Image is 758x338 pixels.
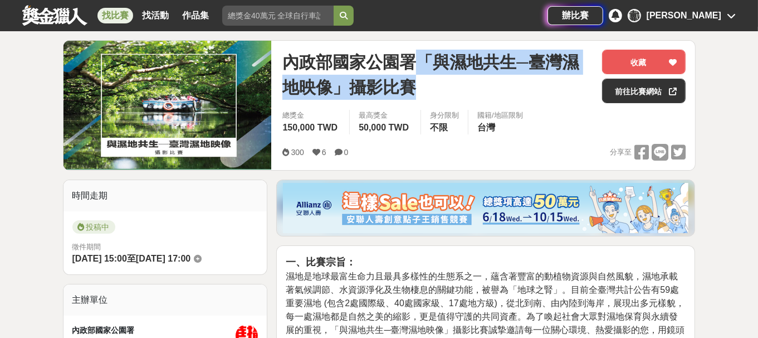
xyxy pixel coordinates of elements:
[647,9,721,22] div: [PERSON_NAME]
[72,254,127,263] span: [DATE] 15:00
[72,325,236,336] div: 內政部國家公園署
[286,257,356,268] strong: 一、比賽宗旨：
[282,50,593,100] span: 內政部國家公園署「與濕地共生─臺灣濕地映像」攝影比賽
[63,41,272,170] img: Cover Image
[602,79,686,103] a: 前往比賽網站
[222,6,334,26] input: 總獎金40萬元 全球自行車設計比賽
[602,50,686,74] button: 收藏
[610,144,632,161] span: 分享至
[322,148,326,157] span: 6
[430,123,448,132] span: 不限
[477,123,495,132] span: 台灣
[72,243,101,251] span: 徵件期間
[291,148,304,157] span: 300
[178,8,213,23] a: 作品集
[136,254,190,263] span: [DATE] 17:00
[127,254,136,263] span: 至
[63,180,267,211] div: 時間走期
[628,9,641,22] div: 戴
[283,183,688,233] img: dcc59076-91c0-4acb-9c6b-a1d413182f46.png
[63,284,267,316] div: 主辦單位
[359,110,412,121] span: 最高獎金
[359,123,409,132] span: 50,000 TWD
[430,110,459,121] div: 身分限制
[138,8,173,23] a: 找活動
[72,220,115,234] span: 投稿中
[97,8,133,23] a: 找比賽
[282,110,340,121] span: 總獎金
[547,6,603,25] a: 辦比賽
[282,123,338,132] span: 150,000 TWD
[344,148,349,157] span: 0
[477,110,523,121] div: 國籍/地區限制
